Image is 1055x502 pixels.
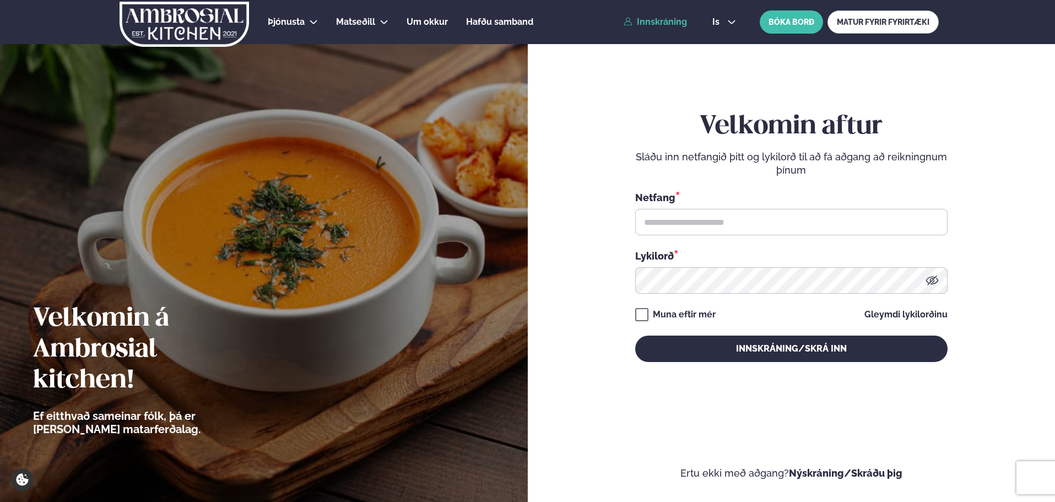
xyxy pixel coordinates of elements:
[712,18,723,26] span: is
[635,150,948,177] p: Sláðu inn netfangið þitt og lykilorð til að fá aðgang að reikningnum þínum
[407,15,448,29] a: Um okkur
[635,336,948,362] button: Innskráning/Skrá inn
[33,409,262,436] p: Ef eitthvað sameinar fólk, þá er [PERSON_NAME] matarferðalag.
[635,190,948,204] div: Netfang
[407,17,448,27] span: Um okkur
[624,17,687,27] a: Innskráning
[268,17,305,27] span: Þjónusta
[789,467,902,479] a: Nýskráning/Skráðu þig
[336,15,375,29] a: Matseðill
[268,15,305,29] a: Þjónusta
[864,310,948,319] a: Gleymdi lykilorðinu
[827,10,939,34] a: MATUR FYRIR FYRIRTÆKI
[760,10,823,34] button: BÓKA BORÐ
[11,468,34,491] a: Cookie settings
[704,18,745,26] button: is
[466,17,533,27] span: Hafðu samband
[635,111,948,142] h2: Velkomin aftur
[118,2,250,47] img: logo
[561,467,1022,480] p: Ertu ekki með aðgang?
[635,249,948,263] div: Lykilorð
[466,15,533,29] a: Hafðu samband
[33,304,262,396] h2: Velkomin á Ambrosial kitchen!
[336,17,375,27] span: Matseðill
